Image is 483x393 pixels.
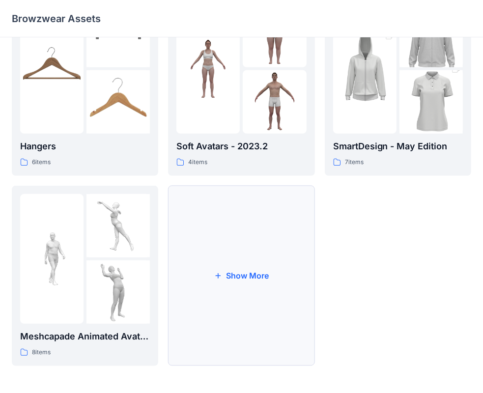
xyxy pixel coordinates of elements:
[345,157,364,168] p: 7 items
[12,12,101,26] p: Browzwear Assets
[188,157,207,168] p: 4 items
[20,330,150,343] p: Meshcapade Animated Avatars
[86,194,150,257] img: folder 2
[20,37,84,100] img: folder 1
[168,186,314,366] button: Show More
[399,55,463,150] img: folder 3
[20,140,150,153] p: Hangers
[176,37,240,100] img: folder 1
[333,21,397,116] img: folder 1
[86,70,150,134] img: folder 3
[32,157,51,168] p: 6 items
[20,227,84,290] img: folder 1
[32,347,51,358] p: 8 items
[176,140,306,153] p: Soft Avatars - 2023.2
[12,186,158,366] a: folder 1folder 2folder 3Meshcapade Animated Avatars8items
[333,140,463,153] p: SmartDesign - May Edition
[86,260,150,324] img: folder 3
[243,70,306,134] img: folder 3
